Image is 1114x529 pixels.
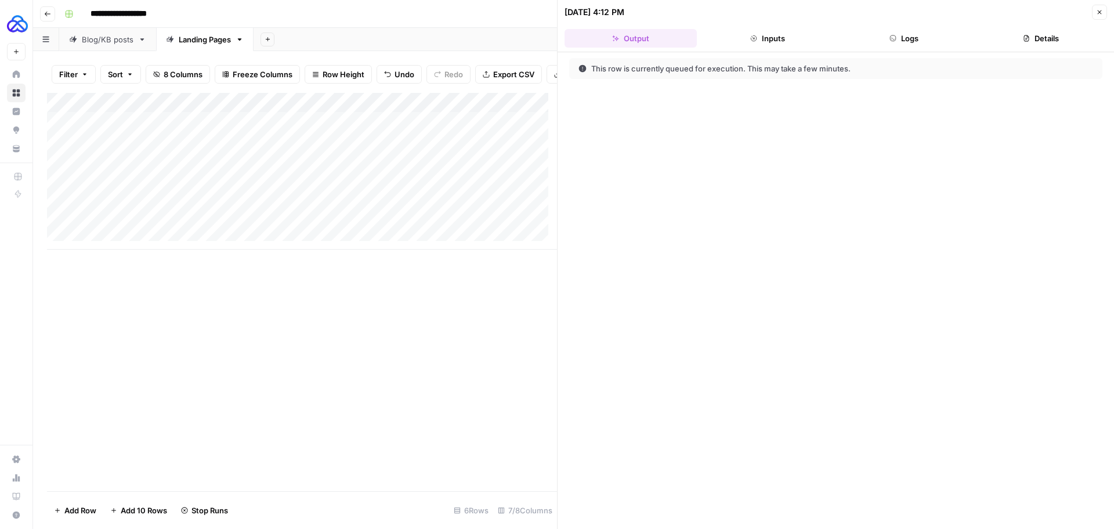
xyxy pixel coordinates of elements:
button: Help + Support [7,506,26,524]
button: Freeze Columns [215,65,300,84]
a: Blog/KB posts [59,28,156,51]
button: Details [975,29,1107,48]
span: Row Height [323,69,364,80]
span: Add 10 Rows [121,505,167,516]
button: Row Height [305,65,372,84]
a: Browse [7,84,26,102]
button: Inputs [701,29,834,48]
div: [DATE] 4:12 PM [565,6,624,18]
button: Add Row [47,501,103,520]
span: Export CSV [493,69,534,80]
button: Filter [52,65,96,84]
a: Opportunities [7,121,26,139]
img: AUQ Logo [7,13,28,34]
span: Undo [395,69,414,80]
button: Export CSV [475,65,542,84]
a: Settings [7,450,26,469]
a: Home [7,65,26,84]
button: Workspace: AUQ [7,9,26,38]
div: Blog/KB posts [82,34,133,45]
span: Add Row [64,505,96,516]
button: Sort [100,65,141,84]
button: Output [565,29,697,48]
button: Redo [426,65,471,84]
span: Stop Runs [191,505,228,516]
button: Add 10 Rows [103,501,174,520]
span: Filter [59,69,78,80]
div: This row is currently queued for execution. This may take a few minutes. [578,63,972,74]
a: Usage [7,469,26,487]
div: 6 Rows [449,501,493,520]
span: 8 Columns [164,69,202,80]
button: Logs [838,29,971,48]
a: Your Data [7,139,26,158]
div: Landing Pages [179,34,231,45]
span: Freeze Columns [233,69,292,80]
button: Undo [377,65,422,84]
button: Stop Runs [174,501,235,520]
span: Sort [108,69,123,80]
a: Landing Pages [156,28,254,51]
div: 7/8 Columns [493,501,557,520]
a: Insights [7,102,26,121]
span: Redo [444,69,463,80]
button: 8 Columns [146,65,210,84]
a: Learning Hub [7,487,26,506]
